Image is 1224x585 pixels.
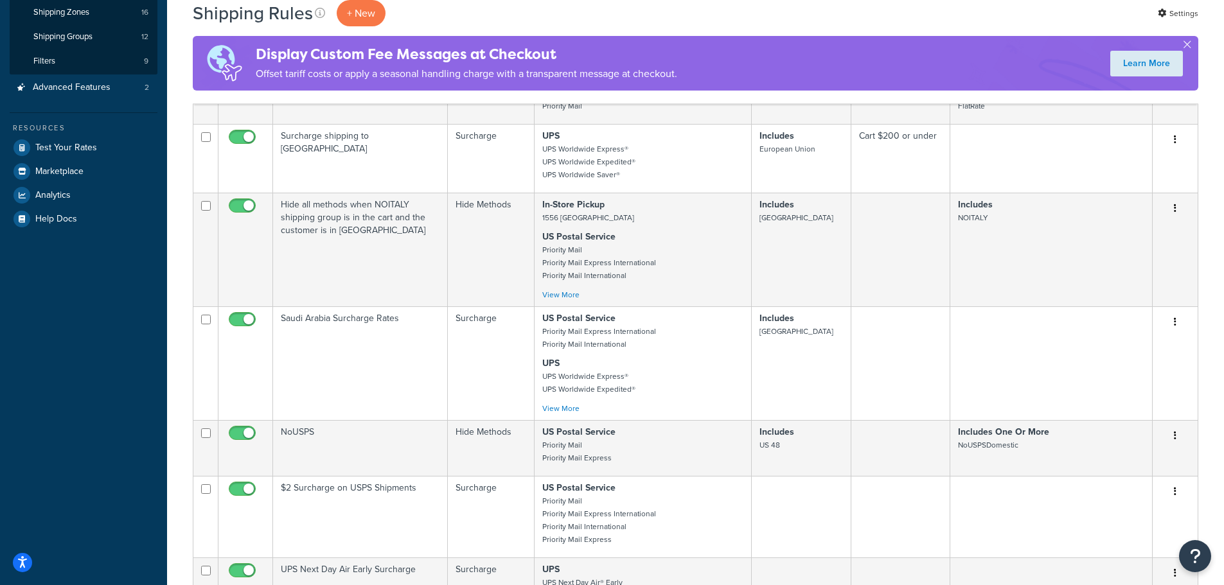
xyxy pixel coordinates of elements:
[542,371,635,395] small: UPS Worldwide Express® UPS Worldwide Expedited®
[542,212,634,223] small: 1556 [GEOGRAPHIC_DATA]
[273,124,448,193] td: Surcharge shipping to [GEOGRAPHIC_DATA]
[542,403,580,414] a: View More
[35,190,71,201] span: Analytics
[542,563,560,576] strong: UPS
[759,439,780,451] small: US 48
[542,326,656,350] small: Priority Mail Express International Priority Mail International
[759,311,794,325] strong: Includes
[273,420,448,476] td: NoUSPS
[273,306,448,420] td: Saudi Arabia Surcharge Rates
[10,49,157,73] li: Filters
[448,476,535,557] td: Surcharge
[448,193,535,306] td: Hide Methods
[35,143,97,153] span: Test Your Rates
[958,212,988,223] small: NOITALY
[1110,51,1183,76] a: Learn More
[193,1,313,26] h1: Shipping Rules
[542,198,605,211] strong: In-Store Pickup
[10,76,157,100] li: Advanced Features
[33,7,89,18] span: Shipping Zones
[759,212,833,223] small: [GEOGRAPHIC_DATA]
[542,356,560,370] strong: UPS
[542,311,616,325] strong: US Postal Service
[542,230,616,243] strong: US Postal Service
[448,306,535,420] td: Surcharge
[141,7,148,18] span: 16
[542,244,656,281] small: Priority Mail Priority Mail Express International Priority Mail International
[759,198,794,211] strong: Includes
[10,76,157,100] a: Advanced Features 2
[33,56,55,67] span: Filters
[958,425,1049,439] strong: Includes One Or More
[141,31,148,42] span: 12
[542,100,582,112] small: Priority Mail
[10,184,157,207] a: Analytics
[144,56,148,67] span: 9
[759,425,794,439] strong: Includes
[542,289,580,301] a: View More
[958,198,993,211] strong: Includes
[35,166,84,177] span: Marketplace
[10,25,157,49] li: Shipping Groups
[33,82,111,93] span: Advanced Features
[958,439,1018,451] small: NoUSPSDomestic
[10,25,157,49] a: Shipping Groups 12
[851,124,950,193] td: Cart $200 or under
[10,207,157,231] a: Help Docs
[448,124,535,193] td: Surcharge
[10,1,157,24] li: Shipping Zones
[958,100,985,112] small: FlatRate
[10,49,157,73] a: Filters 9
[1179,540,1211,572] button: Open Resource Center
[10,123,157,134] div: Resources
[35,214,77,225] span: Help Docs
[10,136,157,159] a: Test Your Rates
[10,1,157,24] a: Shipping Zones 16
[193,36,256,91] img: duties-banner-06bc72dcb5fe05cb3f9472aba00be2ae8eb53ab6f0d8bb03d382ba314ac3c341.png
[759,143,815,155] small: European Union
[542,439,612,464] small: Priority Mail Priority Mail Express
[542,129,560,143] strong: UPS
[145,82,149,93] span: 2
[256,65,677,83] p: Offset tariff costs or apply a seasonal handling charge with a transparent message at checkout.
[448,420,535,476] td: Hide Methods
[273,193,448,306] td: Hide all methods when NOITALY shipping group is in the cart and the customer is in [GEOGRAPHIC_DATA]
[1158,4,1198,22] a: Settings
[542,143,635,180] small: UPS Worldwide Express® UPS Worldwide Expedited® UPS Worldwide Saver®
[542,481,616,494] strong: US Postal Service
[33,31,93,42] span: Shipping Groups
[273,476,448,557] td: $2 Surcharge on USPS Shipments
[542,495,656,545] small: Priority Mail Priority Mail Express International Priority Mail International Priority Mail Express
[10,160,157,183] a: Marketplace
[256,44,677,65] h4: Display Custom Fee Messages at Checkout
[759,129,794,143] strong: Includes
[542,425,616,439] strong: US Postal Service
[759,326,833,337] small: [GEOGRAPHIC_DATA]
